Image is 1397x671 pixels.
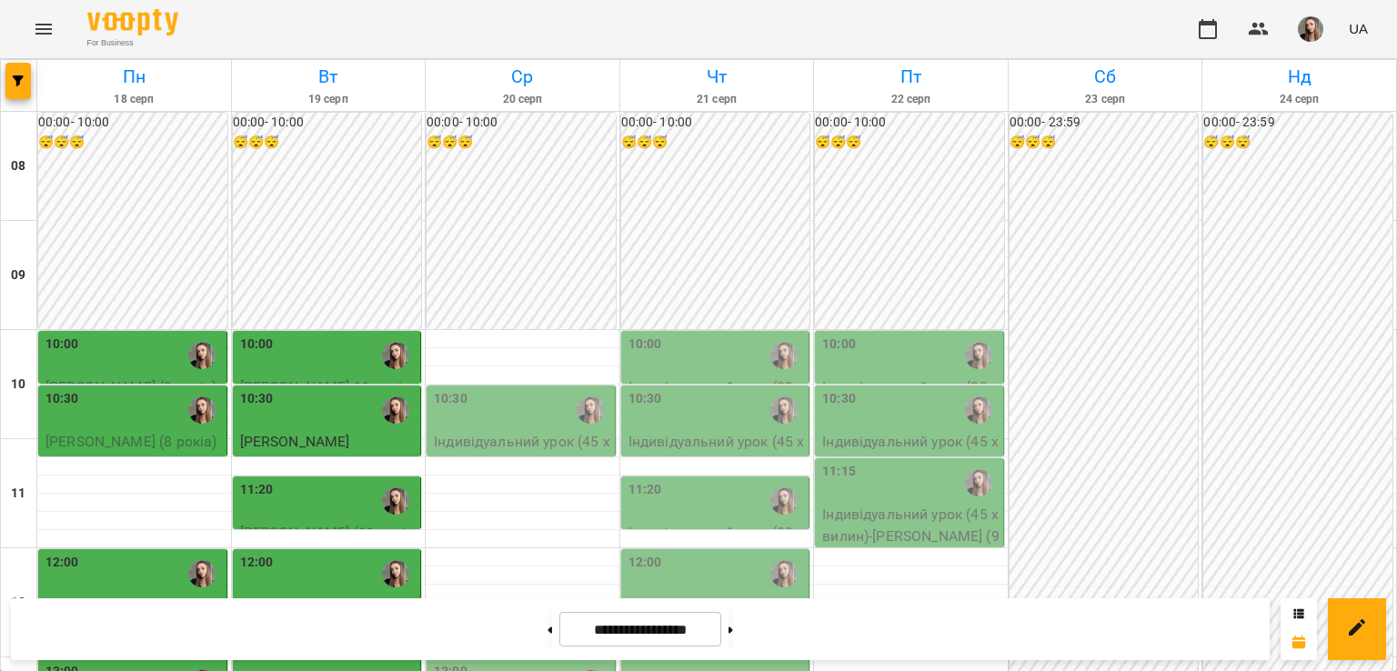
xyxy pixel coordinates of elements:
button: Menu [22,7,65,51]
h6: 😴😴😴 [1203,133,1392,153]
h6: 24 серп [1205,91,1393,108]
span: [PERSON_NAME] 11 років [240,378,410,396]
img: Лазаренко Вікторія Ігорівна [770,560,798,587]
label: 10:00 [822,335,856,355]
h6: 00:00 - 10:00 [621,113,810,133]
h6: 😴😴😴 [815,133,1004,153]
img: Лазаренко Вікторія Ігорівна [188,396,216,424]
span: [PERSON_NAME] (11 років) [240,524,407,563]
p: Індивідуальний урок (30 хвилин) - [PERSON_NAME] (9 років) [822,376,1000,441]
p: Індивідуальний урок (45 хвилин) [45,453,223,496]
h6: Пт [817,63,1005,91]
h6: Вт [235,63,423,91]
h6: Нд [1205,63,1393,91]
img: Лазаренко Вікторія Ігорівна [577,396,604,424]
img: 6616469b542043e9b9ce361bc48015fd.jpeg [1298,16,1323,42]
label: 10:30 [240,389,274,409]
p: Індивідуальний урок (45 хвилин) [240,453,417,496]
h6: 😴😴😴 [427,133,616,153]
img: Лазаренко Вікторія Ігорівна [382,487,409,515]
h6: 19 серп [235,91,423,108]
label: 10:30 [628,389,662,409]
p: Індивідуальний урок (45 хвилин) - [PERSON_NAME] (9 років) [822,504,1000,568]
h6: 20 серп [428,91,617,108]
h6: 09 [11,265,25,285]
p: Індивідуальний урок (45 хвилин) - [PERSON_NAME] (9 років) [434,431,611,496]
label: 12:00 [628,553,662,573]
span: [PERSON_NAME] (9 років) [45,378,216,396]
h6: 😴😴😴 [38,133,227,153]
span: For Business [87,37,178,49]
h6: 00:00 - 23:59 [1010,113,1199,133]
h6: 10 [11,375,25,395]
img: Лазаренко Вікторія Ігорівна [965,469,992,496]
img: Лазаренко Вікторія Ігорівна [382,560,409,587]
span: UA [1349,19,1368,38]
p: Індивідуальний урок (30 хвилин) - [PERSON_NAME] 11 років [628,376,806,441]
img: Лазаренко Вікторія Ігорівна [188,560,216,587]
h6: 😴😴😴 [1010,133,1199,153]
label: 12:00 [240,553,274,573]
label: 11:20 [240,480,274,500]
h6: 😴😴😴 [233,133,422,153]
label: 10:00 [628,335,662,355]
h6: 08 [11,156,25,176]
span: [PERSON_NAME] (8 рокіа) [45,433,216,450]
label: 11:15 [822,462,856,482]
h6: 00:00 - 23:59 [1203,113,1392,133]
h6: 18 серп [40,91,228,108]
h6: 😴😴😴 [621,133,810,153]
h6: 23 серп [1011,91,1200,108]
label: 10:30 [822,389,856,409]
p: Індивідуальний урок (45 хвилин) - [PERSON_NAME] (8 рокіа) [822,431,1000,496]
h6: 22 серп [817,91,1005,108]
label: 10:30 [434,389,467,409]
img: Voopty Logo [87,9,178,35]
img: Лазаренко Вікторія Ігорівна [770,487,798,515]
h6: 00:00 - 10:00 [233,113,422,133]
label: 10:00 [45,335,79,355]
h6: 00:00 - 10:00 [427,113,616,133]
img: Лазаренко Вікторія Ігорівна [965,396,992,424]
h6: Ср [428,63,617,91]
span: [PERSON_NAME] [240,433,350,450]
p: Індивідуальний урок (30 хвилин) - [PERSON_NAME] (11 років) [628,522,806,586]
h6: Сб [1011,63,1200,91]
label: 12:00 [45,553,79,573]
h6: Чт [623,63,811,91]
h6: 21 серп [623,91,811,108]
h6: 11 [11,484,25,504]
h6: 00:00 - 10:00 [815,113,1004,133]
button: UA [1342,12,1375,45]
img: Лазаренко Вікторія Ігорівна [770,396,798,424]
img: Лазаренко Вікторія Ігорівна [382,396,409,424]
h6: 00:00 - 10:00 [38,113,227,133]
label: 10:30 [45,389,79,409]
img: Лазаренко Вікторія Ігорівна [965,342,992,369]
img: Лазаренко Вікторія Ігорівна [188,342,216,369]
h6: Пн [40,63,228,91]
label: 11:20 [628,480,662,500]
img: Лазаренко Вікторія Ігорівна [770,342,798,369]
img: Лазаренко Вікторія Ігорівна [382,342,409,369]
label: 10:00 [240,335,274,355]
p: Індивідуальний урок (45 хвилин) - [PERSON_NAME] [628,431,806,474]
